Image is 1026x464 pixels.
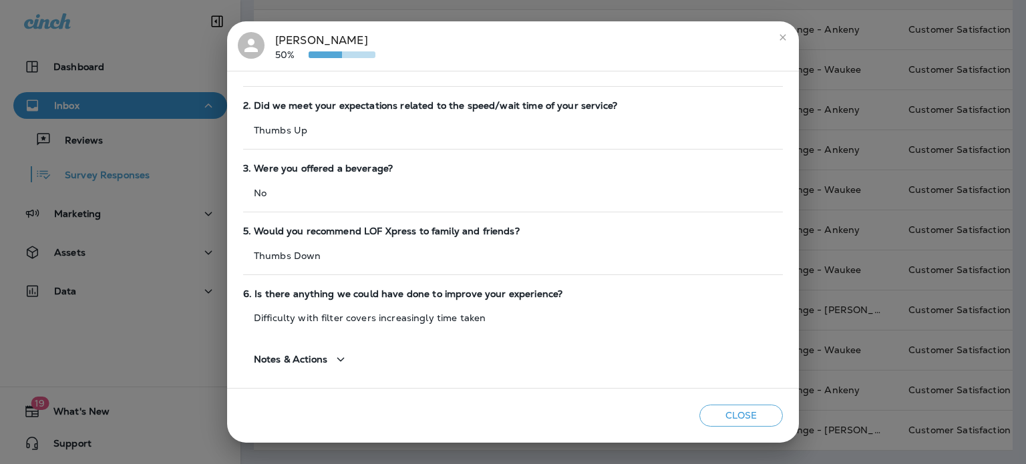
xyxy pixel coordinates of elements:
[275,32,375,60] div: [PERSON_NAME]
[772,27,794,48] button: close
[243,288,783,300] span: 6. Is there anything we could have done to improve your experience?
[243,188,783,198] p: No
[275,49,309,60] p: 50%
[243,125,783,136] p: Thumbs Up
[243,250,783,261] p: Thumbs Down
[243,340,359,379] button: Notes & Actions
[243,312,783,323] p: Difficulty with filter covers increasingly time taken
[254,354,327,365] span: Notes & Actions
[243,100,783,111] span: 2. Did we meet your expectations related to the speed/wait time of your service?
[243,226,783,237] span: 5. Would you recommend LOF Xpress to family and friends?
[243,163,783,174] span: 3. Were you offered a beverage?
[699,405,783,427] button: Close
